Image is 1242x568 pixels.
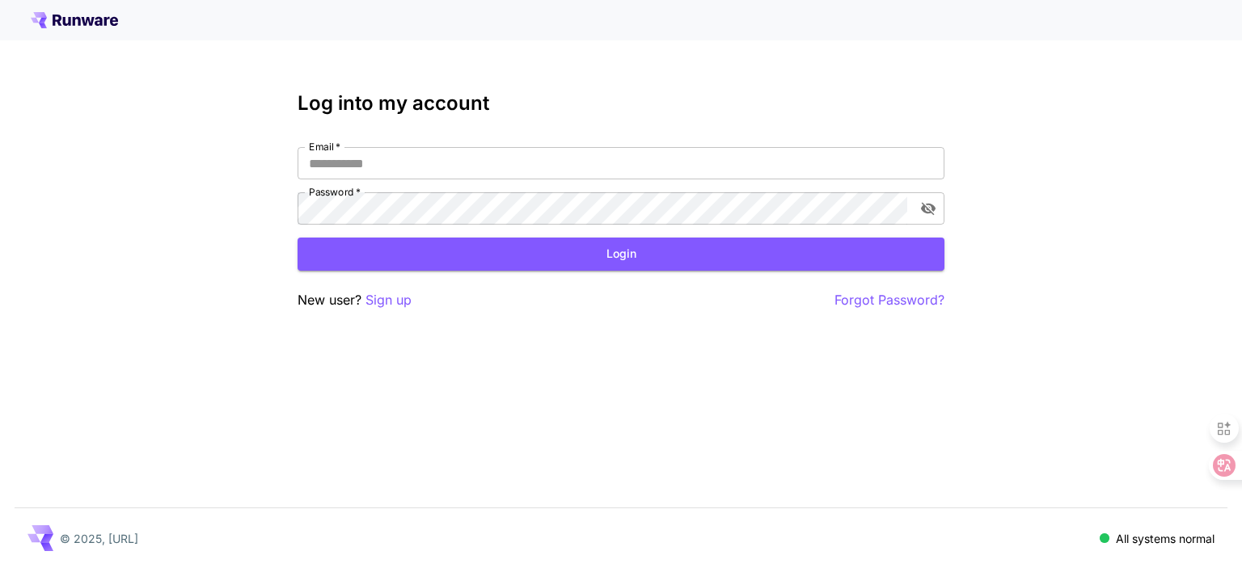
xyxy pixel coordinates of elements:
[834,290,944,310] button: Forgot Password?
[309,185,361,199] label: Password
[298,238,944,271] button: Login
[60,530,138,547] p: © 2025, [URL]
[365,290,412,310] button: Sign up
[1116,530,1215,547] p: All systems normal
[309,140,340,154] label: Email
[914,194,943,223] button: toggle password visibility
[298,290,412,310] p: New user?
[298,92,944,115] h3: Log into my account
